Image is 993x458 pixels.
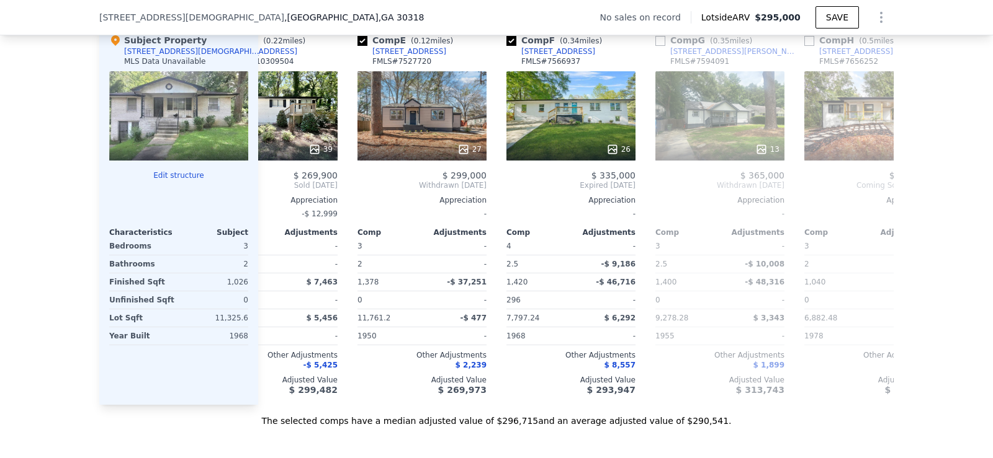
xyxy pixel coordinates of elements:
[109,309,176,327] div: Lot Sqft
[357,327,420,345] div: 1950
[871,291,933,309] div: -
[443,170,487,180] span: $ 299,000
[223,56,294,66] div: GAMLS # 10309504
[303,361,338,369] span: -$ 5,425
[506,242,511,250] span: 4
[179,227,248,237] div: Subject
[506,255,568,273] div: 2.5
[209,34,310,46] div: Comp D
[740,170,784,180] span: $ 365,000
[816,6,859,29] button: SAVE
[209,350,338,360] div: Other Adjustments
[109,273,176,291] div: Finished Sqft
[869,5,894,30] button: Show Options
[276,291,338,309] div: -
[258,37,310,45] span: ( miles)
[804,375,933,385] div: Adjusted Value
[223,46,297,56] div: [STREET_ADDRESS]
[209,180,338,190] span: Sold [DATE]
[124,56,206,66] div: MLS Data Unavailable
[722,237,784,255] div: -
[109,291,176,309] div: Unfinished Sqft
[869,227,933,237] div: Adjustments
[655,350,784,360] div: Other Adjustments
[506,296,521,304] span: 296
[655,242,660,250] span: 3
[573,237,636,255] div: -
[276,327,338,345] div: -
[447,278,487,286] span: -$ 37,251
[284,11,425,24] span: , [GEOGRAPHIC_DATA]
[521,56,580,66] div: FMLS # 7566937
[753,361,784,369] span: $ 1,899
[357,242,362,250] span: 3
[655,180,784,190] span: Withdrawn [DATE]
[804,327,866,345] div: 1978
[819,46,893,56] div: [STREET_ADDRESS]
[563,37,580,45] span: 0.34
[755,12,801,22] span: $295,000
[506,350,636,360] div: Other Adjustments
[289,385,338,395] span: $ 299,482
[722,291,784,309] div: -
[181,291,248,309] div: 0
[506,34,607,46] div: Comp F
[871,327,933,345] div: -
[804,296,809,304] span: 0
[109,255,176,273] div: Bathrooms
[357,296,362,304] span: 0
[655,278,676,286] span: 1,400
[181,309,248,327] div: 11,325.6
[804,195,933,205] div: Appreciation
[604,314,636,322] span: $ 6,292
[804,314,837,322] span: 6,882.48
[701,11,755,24] span: Lotside ARV
[655,205,784,222] div: -
[109,227,179,237] div: Characteristics
[889,170,933,180] span: $ 309,000
[506,195,636,205] div: Appreciation
[357,314,390,322] span: 11,761.2
[181,273,248,291] div: 1,026
[276,237,338,255] div: -
[736,385,784,395] span: $ 313,743
[357,350,487,360] div: Other Adjustments
[571,227,636,237] div: Adjustments
[573,291,636,309] div: -
[596,278,636,286] span: -$ 46,716
[425,327,487,345] div: -
[705,37,757,45] span: ( miles)
[506,327,568,345] div: 1968
[655,227,720,237] div: Comp
[804,227,869,237] div: Comp
[357,34,458,46] div: Comp E
[885,385,933,395] span: $ 309,870
[720,227,784,237] div: Adjustments
[804,278,825,286] span: 1,040
[871,255,933,273] div: -
[655,375,784,385] div: Adjusted Value
[357,278,379,286] span: 1,378
[266,37,283,45] span: 0.22
[753,314,784,322] span: $ 3,343
[99,11,284,24] span: [STREET_ADDRESS][DEMOGRAPHIC_DATA]
[506,227,571,237] div: Comp
[406,37,458,45] span: ( miles)
[425,291,487,309] div: -
[506,375,636,385] div: Adjusted Value
[655,327,717,345] div: 1955
[209,195,338,205] div: Appreciation
[181,255,248,273] div: 2
[379,12,425,22] span: , GA 30318
[604,361,636,369] span: $ 8,557
[357,205,487,222] div: -
[506,278,528,286] span: 1,420
[862,37,874,45] span: 0.5
[308,143,333,156] div: 39
[181,237,248,255] div: 3
[804,205,933,222] div: -
[357,195,487,205] div: Appreciation
[99,405,894,427] div: The selected comps have a median adjusted value of $296,715 and an average adjusted value of $290...
[357,227,422,237] div: Comp
[670,46,799,56] div: [STREET_ADDRESS][PERSON_NAME]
